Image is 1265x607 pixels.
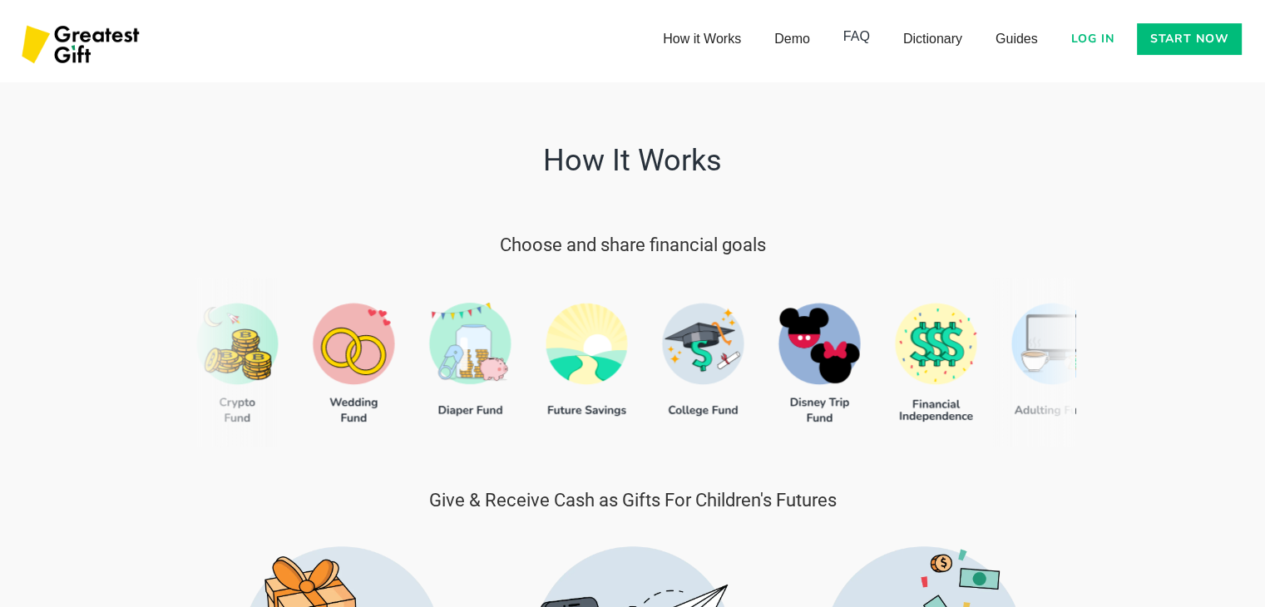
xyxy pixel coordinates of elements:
a: How it Works [646,22,758,56]
a: FAQ [827,20,887,53]
a: Start now [1137,23,1242,55]
a: Demo [758,22,827,56]
a: Dictionary [887,22,979,56]
a: Guides [979,22,1055,56]
a: home [17,17,148,75]
a: Log in [1061,23,1124,55]
img: Greatest Gift Logo [17,17,148,75]
h3: Give & Receive Cash as Gifts For Children's Futures [242,488,1024,513]
h3: Choose and share financial goals [499,233,765,258]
